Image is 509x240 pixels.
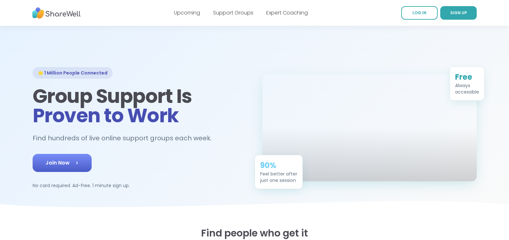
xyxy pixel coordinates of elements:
[33,154,92,172] a: Join Now
[412,10,426,15] span: LOG IN
[213,9,253,16] a: Support Groups
[33,133,219,144] h2: Find hundreds of live online support groups each week.
[266,9,308,16] a: Expert Coaching
[455,81,479,94] div: Always accessible
[33,182,247,189] p: No card required. Ad-free. 1 minute sign up.
[401,6,438,20] a: LOG IN
[33,86,247,125] h1: Group Support Is
[33,102,179,129] span: Proven to Work
[33,67,113,79] div: 🌟 1 Million People Connected
[260,169,297,182] div: Feel better after just one session
[32,4,81,22] img: ShareWell Nav Logo
[33,227,477,239] h2: Find people who get it
[455,70,479,81] div: Free
[450,10,467,15] span: SIGN UP
[440,6,477,20] a: SIGN UP
[46,159,79,167] span: Join Now
[174,9,200,16] a: Upcoming
[260,159,297,169] div: 90%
